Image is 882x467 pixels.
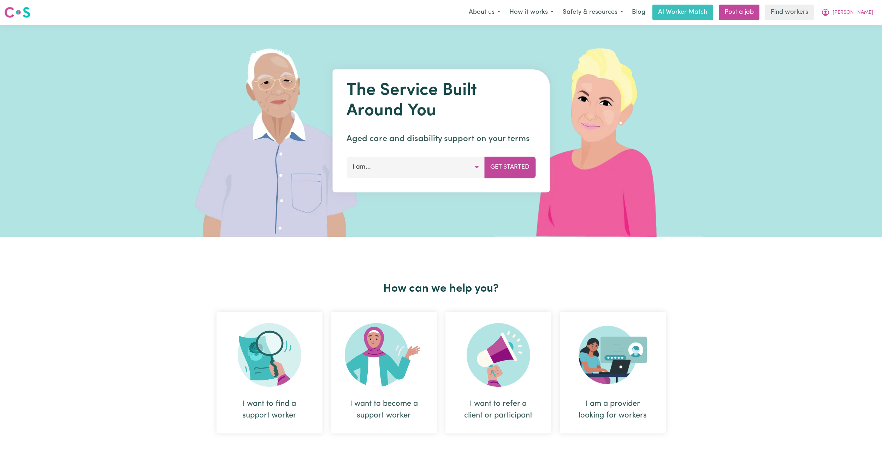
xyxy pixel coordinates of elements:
[347,133,535,145] p: Aged care and disability support on your terms
[719,5,759,20] a: Post a job
[4,4,30,21] a: Careseekers logo
[4,6,30,19] img: Careseekers logo
[628,5,650,20] a: Blog
[765,5,814,20] a: Find workers
[560,312,666,433] div: I am a provider looking for workers
[348,398,420,421] div: I want to become a support worker
[331,312,437,433] div: I want to become a support worker
[347,81,535,121] h1: The Service Built Around You
[484,157,535,178] button: Get Started
[558,5,628,20] button: Safety & resources
[462,398,534,421] div: I want to refer a client or participant
[464,5,505,20] button: About us
[238,323,301,387] img: Search
[505,5,558,20] button: How it works
[233,398,306,421] div: I want to find a support worker
[579,323,647,387] img: Provider
[345,323,423,387] img: Become Worker
[347,157,485,178] button: I am...
[212,282,670,296] h2: How can we help you?
[217,312,322,433] div: I want to find a support worker
[833,9,873,17] span: [PERSON_NAME]
[652,5,713,20] a: AI Worker Match
[577,398,649,421] div: I am a provider looking for workers
[445,312,551,433] div: I want to refer a client or participant
[467,323,530,387] img: Refer
[817,5,878,20] button: My Account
